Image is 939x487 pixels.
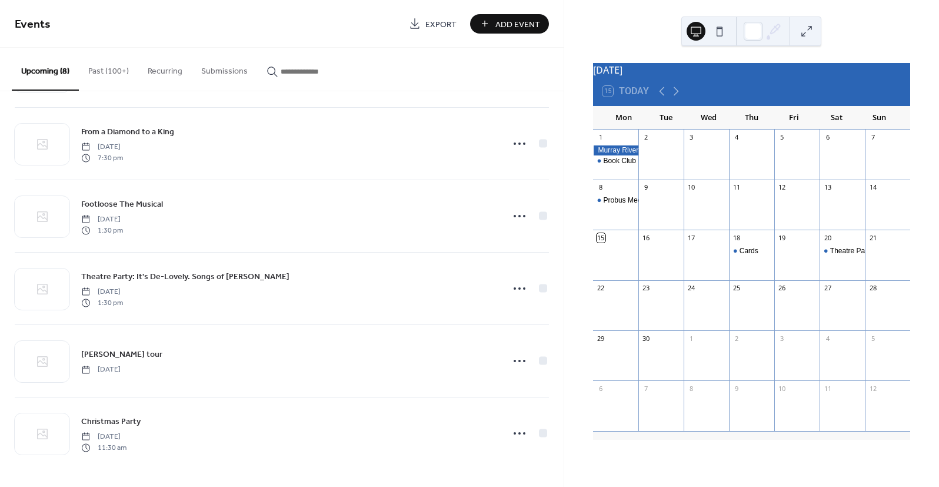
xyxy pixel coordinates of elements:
[868,384,877,393] div: 12
[81,153,123,163] span: 7:30 pm
[593,145,638,155] div: Murray River Cruise
[81,214,123,225] span: [DATE]
[732,334,741,343] div: 2
[602,106,645,130] div: Mon
[645,106,687,130] div: Tue
[642,183,651,192] div: 9
[732,233,741,242] div: 18
[642,284,651,293] div: 23
[687,334,696,343] div: 1
[778,183,787,192] div: 12
[81,225,123,236] span: 1:30 pm
[593,63,910,77] div: [DATE]
[729,246,774,256] div: Cards
[470,14,549,34] button: Add Event
[12,48,79,91] button: Upcoming (8)
[642,334,651,343] div: 30
[823,233,832,242] div: 20
[687,233,696,242] div: 17
[81,126,174,138] span: From a Diamond to a King
[604,156,636,166] div: Book Club
[81,442,126,453] span: 11:30 am
[868,334,877,343] div: 5
[593,156,638,166] div: Book Club
[823,183,832,192] div: 13
[778,284,787,293] div: 26
[642,133,651,142] div: 2
[823,133,832,142] div: 6
[597,183,605,192] div: 8
[778,334,787,343] div: 3
[495,18,540,31] span: Add Event
[81,416,141,428] span: Christmas Party
[868,183,877,192] div: 14
[81,271,289,283] span: Theatre Party: It's De-Lovely. Songs of [PERSON_NAME]
[823,284,832,293] div: 27
[597,284,605,293] div: 22
[81,270,289,283] a: Theatre Party: It's De-Lovely. Songs of [PERSON_NAME]
[858,106,901,130] div: Sun
[81,197,163,211] a: Footloose The Musical
[732,133,741,142] div: 4
[687,384,696,393] div: 8
[687,133,696,142] div: 3
[773,106,815,130] div: Fri
[604,196,653,206] div: Probus Meeting
[81,297,123,308] span: 1:30 pm
[642,384,651,393] div: 7
[730,106,772,130] div: Thu
[192,48,257,90] button: Submissions
[687,183,696,192] div: 10
[868,133,877,142] div: 7
[593,196,638,206] div: Probus Meeting
[740,246,758,256] div: Cards
[687,284,696,293] div: 24
[823,384,832,393] div: 11
[868,233,877,242] div: 21
[81,125,174,138] a: From a Diamond to a King
[81,432,126,442] span: [DATE]
[642,233,651,242] div: 16
[81,415,141,428] a: Christmas Party
[81,198,163,211] span: Footloose The Musical
[778,233,787,242] div: 19
[732,183,741,192] div: 11
[868,284,877,293] div: 28
[81,349,162,361] span: [PERSON_NAME] tour
[815,106,858,130] div: Sat
[138,48,192,90] button: Recurring
[81,287,123,297] span: [DATE]
[597,334,605,343] div: 29
[823,334,832,343] div: 4
[425,18,457,31] span: Export
[81,142,123,153] span: [DATE]
[732,284,741,293] div: 25
[81,347,162,361] a: [PERSON_NAME] tour
[597,133,605,142] div: 1
[778,133,787,142] div: 5
[15,13,51,36] span: Events
[688,106,730,130] div: Wed
[778,384,787,393] div: 10
[732,384,741,393] div: 9
[820,246,865,256] div: Theatre Party: I Still Call Australia Home
[79,48,138,90] button: Past (100+)
[81,365,121,375] span: [DATE]
[400,14,465,34] a: Export
[597,233,605,242] div: 15
[597,384,605,393] div: 6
